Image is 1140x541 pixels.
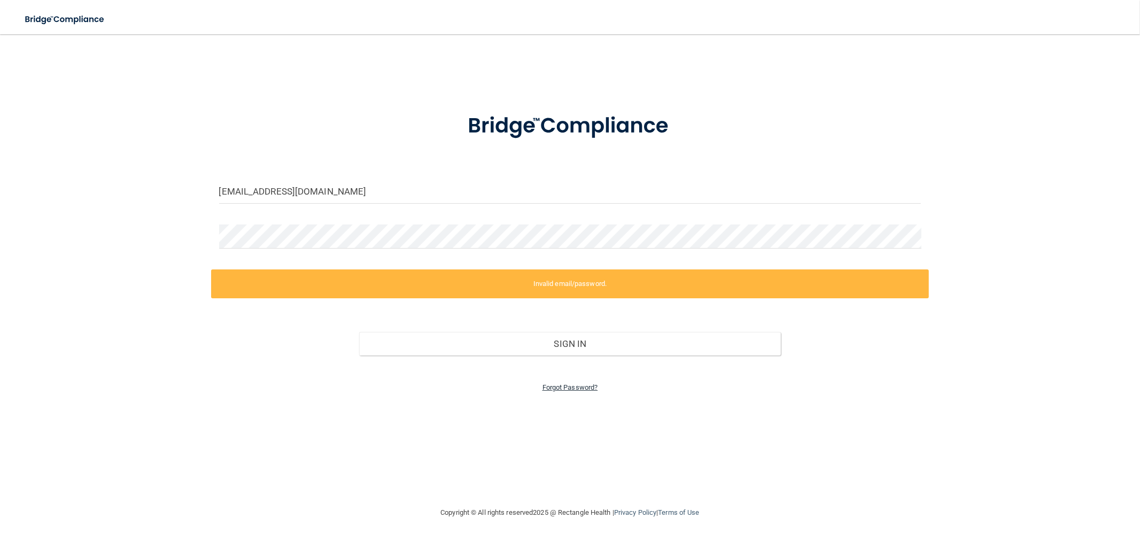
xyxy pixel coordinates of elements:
a: Terms of Use [658,508,699,516]
div: Copyright © All rights reserved 2025 @ Rectangle Health | | [375,496,765,530]
img: bridge_compliance_login_screen.278c3ca4.svg [16,9,114,30]
a: Forgot Password? [542,383,598,391]
input: Email [219,180,921,204]
button: Sign In [359,332,780,355]
a: Privacy Policy [614,508,656,516]
iframe: Drift Widget Chat Controller [956,466,1127,508]
img: bridge_compliance_login_screen.278c3ca4.svg [446,98,695,154]
label: Invalid email/password. [211,269,929,298]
